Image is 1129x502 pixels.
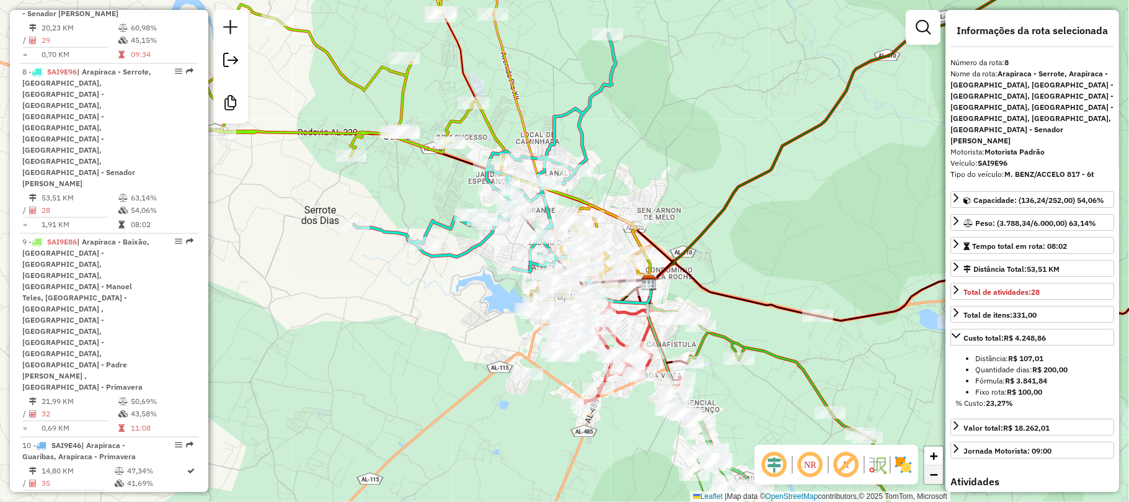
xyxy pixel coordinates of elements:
td: 29 [41,34,118,47]
em: Rota exportada [186,441,193,449]
i: Rota otimizada [188,467,195,475]
span: SAI9E96 [47,67,77,76]
a: Peso: (3.788,34/6.000,00) 63,14% [950,214,1114,231]
a: Exibir filtros [911,15,936,40]
strong: R$ 4.248,86 [1004,333,1046,343]
div: Custo total:R$ 4.248,86 [950,348,1114,414]
span: Ocultar NR [795,450,825,480]
td: 32 [41,408,118,420]
i: Total de Atividades [29,37,37,44]
td: 53,51 KM [41,192,118,204]
span: | Arapiraca - Baixão, [GEOGRAPHIC_DATA] - [GEOGRAPHIC_DATA], [GEOGRAPHIC_DATA], [GEOGRAPHIC_DATA]... [22,237,149,392]
a: OpenStreetMap [766,492,818,501]
td: 28 [41,204,118,217]
span: SAI9E46 [51,441,81,450]
strong: M. BENZ/ACCELO 817 - 6t [1004,169,1094,179]
em: Opções [175,68,182,75]
span: Total de atividades: [963,287,1040,297]
i: % de utilização da cubagem [118,410,128,418]
strong: Motorista Padrão [985,147,1045,156]
td: 11:08 [130,422,193,434]
td: / [22,477,29,490]
div: Valor total: [963,423,1050,434]
em: Opções [175,238,182,245]
span: 10 - [22,441,136,461]
li: Distância: [975,353,1109,364]
td: 35 [41,477,114,490]
span: 53,51 KM [1027,264,1060,274]
td: = [22,422,29,434]
div: Atividade não roteirizada - MERC DO LENO [512,368,543,380]
span: Exibir rótulo [831,450,861,480]
span: 9 - [22,237,149,392]
span: − [930,467,938,482]
div: Atividade não roteirizada - ASSIS MERCEARIA [937,316,968,329]
a: Zoom in [924,447,943,465]
div: Nome da rota: [950,68,1114,146]
a: Distância Total:53,51 KM [950,260,1114,277]
i: Distância Total [29,24,37,32]
div: Custo total: [963,333,1046,344]
td: / [22,34,29,47]
img: CDBAR [641,275,657,291]
strong: R$ 18.262,01 [1003,423,1050,433]
div: Veículo: [950,158,1114,169]
i: Total de Atividades [29,207,37,214]
i: Distância Total [29,194,37,202]
td: 08:02 [130,218,193,231]
i: % de utilização da cubagem [115,480,124,487]
i: % de utilização do peso [118,398,128,405]
span: + [930,448,938,464]
a: Valor total:R$ 18.262,01 [950,419,1114,436]
td: 63,14% [130,192,193,204]
i: Tempo total em rota [118,51,125,58]
a: Capacidade: (136,24/252,00) 54,06% [950,191,1114,208]
span: SAI9E86 [47,237,77,246]
i: % de utilização do peso [118,194,128,202]
td: = [22,48,29,61]
a: Custo total:R$ 4.248,86 [950,329,1114,346]
td: 60,98% [130,22,193,34]
td: 47,34% [126,465,187,477]
a: Criar modelo [218,91,243,119]
div: Número da rota: [950,57,1114,68]
span: 8 - [22,67,151,188]
div: Jornada Motorista: 09:00 [963,446,1052,457]
img: Exibir/Ocultar setores [893,455,913,475]
div: % Custo: [955,398,1109,409]
span: | [725,492,727,501]
strong: Arapiraca - Serrote, Arapiraca - [GEOGRAPHIC_DATA], [GEOGRAPHIC_DATA] - [GEOGRAPHIC_DATA], [GEOGR... [950,69,1114,145]
td: 20,23 KM [41,22,118,34]
span: Capacidade: (136,24/252,00) 54,06% [973,195,1104,205]
strong: R$ 100,00 [1007,387,1042,397]
li: Fixo rota: [975,387,1109,398]
span: Peso: (3.788,34/6.000,00) 63,14% [975,218,1096,228]
td: = [22,218,29,231]
span: Ocultar deslocamento [759,450,789,480]
span: | Arapiraca - Serrote, [GEOGRAPHIC_DATA], [GEOGRAPHIC_DATA] - [GEOGRAPHIC_DATA], [GEOGRAPHIC_DATA... [22,67,151,188]
strong: 23,27% [986,398,1013,408]
td: 41,69% [126,477,187,490]
a: Leaflet [693,492,723,501]
strong: 331,00 [1012,310,1037,320]
i: Distância Total [29,467,37,475]
td: / [22,204,29,217]
div: Tipo do veículo: [950,169,1114,180]
strong: R$ 200,00 [1032,365,1068,374]
a: Total de atividades:28 [950,283,1114,300]
h4: Informações da rota selecionada [950,25,1114,37]
td: 43,58% [130,408,193,420]
strong: SAI9E96 [978,158,1007,168]
a: Zoom out [924,465,943,484]
td: / [22,408,29,420]
td: 14,80 KM [41,465,114,477]
em: Rota exportada [186,68,193,75]
td: 1,91 KM [41,218,118,231]
div: Map data © contributors,© 2025 TomTom, Microsoft [690,491,950,502]
i: Distância Total [29,398,37,405]
strong: 8 [1004,58,1009,67]
a: Total de itens:331,00 [950,306,1114,323]
h4: Atividades [950,476,1114,488]
img: Fluxo de ruas [867,455,887,475]
i: Total de Atividades [29,480,37,487]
